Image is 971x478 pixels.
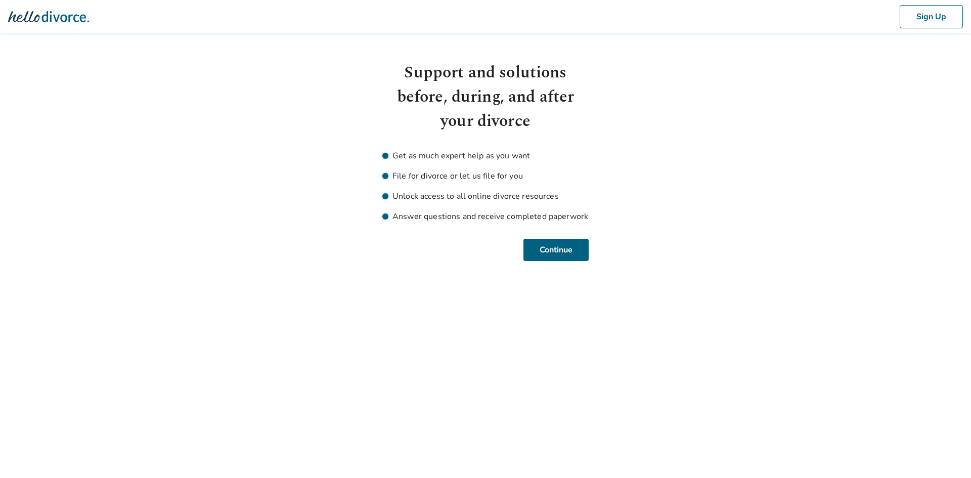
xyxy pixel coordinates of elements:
li: Answer questions and receive completed paperwork [382,210,589,223]
li: Unlock access to all online divorce resources [382,190,589,202]
li: File for divorce or let us file for you [382,170,589,182]
img: Hello Divorce Logo [8,7,89,27]
button: Continue [523,239,589,261]
h1: Support and solutions before, during, and after your divorce [382,61,589,134]
button: Sign Up [900,5,963,28]
li: Get as much expert help as you want [382,150,589,162]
